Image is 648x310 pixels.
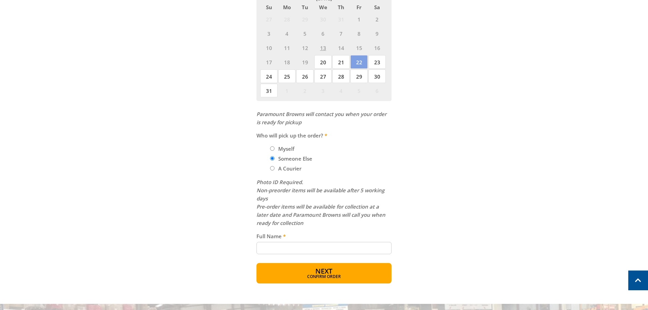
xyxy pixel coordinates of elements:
span: 15 [350,41,368,54]
span: Th [332,3,350,12]
span: 10 [260,41,278,54]
input: Please select who will pick up the order. [270,146,275,151]
label: Full Name [256,232,392,240]
span: 16 [368,41,386,54]
span: 6 [314,27,332,40]
span: 30 [314,12,332,26]
span: 13 [314,41,332,54]
span: Mo [278,3,296,12]
span: 7 [332,27,350,40]
span: 4 [278,27,296,40]
span: 1 [350,12,368,26]
input: Please select who will pick up the order. [270,156,275,161]
span: Tu [296,3,314,12]
span: 8 [350,27,368,40]
span: 27 [260,12,278,26]
span: 5 [296,27,314,40]
span: 31 [260,84,278,97]
span: Next [315,266,332,276]
input: Please select who will pick up the order. [270,166,275,170]
span: 25 [278,69,296,83]
span: Fr [350,3,368,12]
span: 3 [260,27,278,40]
span: 21 [332,55,350,69]
span: 31 [332,12,350,26]
span: 30 [368,69,386,83]
span: 4 [332,84,350,97]
span: 6 [368,84,386,97]
label: Who will pick up the order? [256,131,392,140]
span: 28 [332,69,350,83]
span: 26 [296,69,314,83]
span: 2 [368,12,386,26]
label: Someone Else [276,153,315,164]
em: Photo ID Required. Non-preorder items will be available after 5 working days Pre-order items will... [256,179,385,226]
span: 1 [278,84,296,97]
span: 17 [260,55,278,69]
label: A Courier [276,163,304,174]
span: Su [260,3,278,12]
span: 5 [350,84,368,97]
span: 2 [296,84,314,97]
span: 14 [332,41,350,54]
span: 23 [368,55,386,69]
span: 11 [278,41,296,54]
span: 27 [314,69,332,83]
span: 20 [314,55,332,69]
input: Please enter the full name of the person who will be collecting your order. [256,242,392,254]
span: 29 [350,69,368,83]
span: 29 [296,12,314,26]
span: 3 [314,84,332,97]
span: We [314,3,332,12]
span: Sa [368,3,386,12]
span: 18 [278,55,296,69]
em: Paramount Browns will contact you when your order is ready for pickup [256,111,386,126]
span: 22 [350,55,368,69]
button: Next Confirm order [256,263,392,283]
span: 24 [260,69,278,83]
span: Confirm order [271,275,377,279]
span: 12 [296,41,314,54]
span: 28 [278,12,296,26]
span: 19 [296,55,314,69]
label: Myself [276,143,297,154]
span: 9 [368,27,386,40]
